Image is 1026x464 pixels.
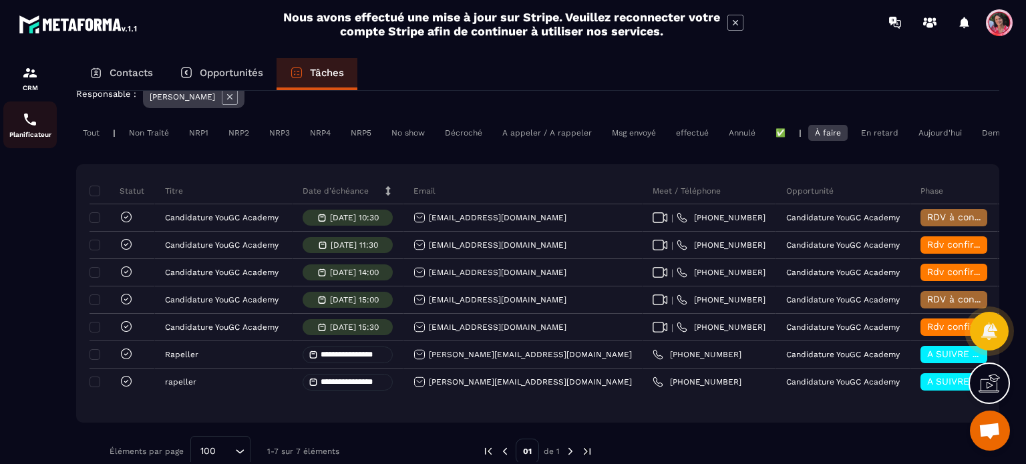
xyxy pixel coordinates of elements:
p: [DATE] 14:00 [330,268,379,277]
span: Rdv confirmé ✅ [927,321,1003,332]
a: Contacts [76,58,166,90]
p: Responsable : [76,89,136,99]
p: [DATE] 10:30 [330,213,379,222]
p: Rapeller [165,350,198,359]
a: [PHONE_NUMBER] [677,294,765,305]
p: Candidature YouGC Academy [786,240,900,250]
p: Meet / Téléphone [653,186,721,196]
span: | [671,268,673,278]
div: Ouvrir le chat [970,411,1010,451]
p: 01 [516,439,539,464]
div: No show [385,125,432,141]
span: | [671,322,673,332]
div: Annulé [722,125,762,141]
img: logo [19,12,139,36]
div: NRP2 [222,125,256,141]
h2: Nous avons effectué une mise à jour sur Stripe. Veuillez reconnecter votre compte Stripe afin de ... [283,10,721,38]
div: NRP5 [344,125,378,141]
p: [DATE] 15:00 [330,295,379,304]
span: | [671,295,673,305]
p: Titre [165,186,183,196]
div: À faire [808,125,848,141]
div: ✅ [769,125,792,141]
p: Candidature YouGC Academy [786,213,900,222]
p: | [113,128,116,138]
p: Éléments par page [110,447,184,456]
div: Décroché [438,125,489,141]
p: Candidature YouGC Academy [165,240,279,250]
p: Planificateur [3,131,57,138]
p: Candidature YouGC Academy [165,295,279,304]
p: [PERSON_NAME] [150,92,215,101]
p: rapeller [165,377,196,387]
img: formation [22,65,38,81]
p: | [799,128,802,138]
p: Opportunités [200,67,263,79]
p: Candidature YouGC Academy [165,268,279,277]
img: scheduler [22,111,38,128]
p: 1-7 sur 7 éléments [267,447,339,456]
a: [PHONE_NUMBER] [653,377,741,387]
img: prev [499,445,511,457]
p: [DATE] 15:30 [330,322,379,332]
p: Candidature YouGC Academy [786,268,900,277]
div: Demain [975,125,1018,141]
div: Msg envoyé [605,125,663,141]
p: Candidature YouGC Academy [165,213,279,222]
p: Phase [920,186,943,196]
p: Tâches [310,67,344,79]
div: En retard [854,125,905,141]
p: Statut [93,186,144,196]
p: Candidature YouGC Academy [786,322,900,332]
img: next [581,445,593,457]
div: NRP1 [182,125,215,141]
p: Opportunité [786,186,834,196]
span: A SUIVRE ⏳ [927,349,984,359]
span: 100 [196,444,220,459]
span: Rdv confirmé ✅ [927,239,1003,250]
img: next [564,445,576,457]
div: Tout [76,125,106,141]
a: [PHONE_NUMBER] [677,212,765,223]
a: [PHONE_NUMBER] [677,267,765,278]
span: Rdv confirmé ✅ [927,266,1003,277]
p: Contacts [110,67,153,79]
a: Opportunités [166,58,277,90]
p: Email [413,186,436,196]
span: | [671,213,673,223]
div: effectué [669,125,715,141]
p: CRM [3,84,57,91]
div: NRP3 [263,125,297,141]
p: de 1 [544,446,560,457]
a: formationformationCRM [3,55,57,101]
div: A appeler / A rappeler [496,125,598,141]
a: [PHONE_NUMBER] [653,349,741,360]
span: | [671,240,673,250]
div: Aujourd'hui [912,125,969,141]
p: Candidature YouGC Academy [786,350,900,359]
p: Date d’échéance [303,186,369,196]
div: NRP4 [303,125,337,141]
a: schedulerschedulerPlanificateur [3,101,57,148]
p: Candidature YouGC Academy [786,295,900,304]
p: Candidature YouGC Academy [786,377,900,387]
p: [DATE] 11:30 [331,240,378,250]
div: Non Traité [122,125,176,141]
span: A SUIVRE ⏳ [927,376,984,387]
p: Candidature YouGC Academy [165,322,279,332]
a: [PHONE_NUMBER] [677,322,765,332]
a: [PHONE_NUMBER] [677,240,765,250]
img: prev [482,445,494,457]
a: Tâches [277,58,357,90]
input: Search for option [220,444,232,459]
